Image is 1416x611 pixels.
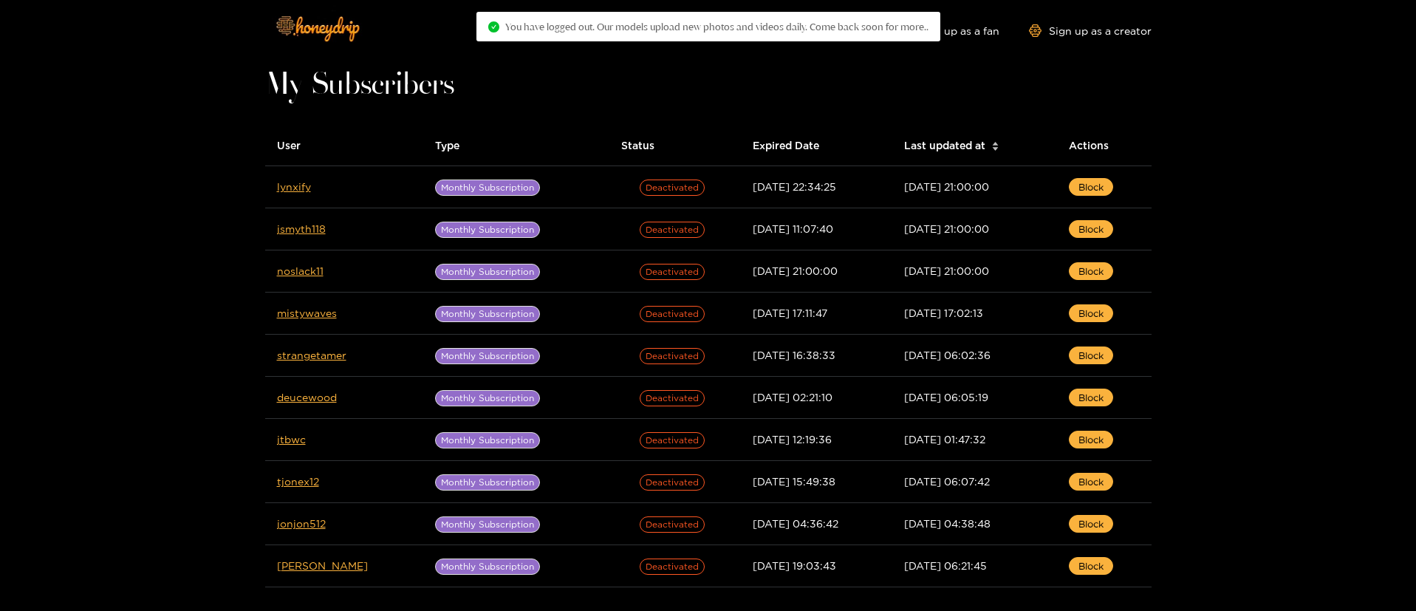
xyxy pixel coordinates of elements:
button: Block [1069,473,1113,491]
span: Block [1078,390,1104,405]
span: Deactivated [640,222,705,238]
span: [DATE] 06:05:19 [904,392,988,403]
a: jonjon512 [277,518,326,529]
span: Monthly Subscription [435,516,540,533]
span: Last updated at [904,137,985,154]
button: Block [1069,389,1113,406]
span: [DATE] 02:21:10 [753,392,832,403]
a: Sign up as a creator [1029,24,1152,37]
span: [DATE] 06:21:45 [904,560,987,571]
button: Block [1069,347,1113,364]
span: You have logged out. Our models upload new photos and videos daily. Come back soon for more.. [505,21,928,33]
span: [DATE] 22:34:25 [753,181,836,192]
span: [DATE] 06:02:36 [904,349,991,361]
span: Block [1078,559,1104,573]
span: check-circle [488,21,499,33]
span: [DATE] 12:19:36 [753,434,832,445]
button: Block [1069,304,1113,322]
span: Block [1078,474,1104,489]
span: Monthly Subscription [435,306,540,322]
a: tjonex12 [277,476,319,487]
a: deucewood [277,392,337,403]
span: [DATE] 17:02:13 [904,307,983,318]
a: jsmyth118 [277,223,326,234]
span: Monthly Subscription [435,390,540,406]
span: Block [1078,264,1104,279]
button: Block [1069,178,1113,196]
span: Block [1078,348,1104,363]
th: Expired Date [741,126,892,166]
span: [DATE] 21:00:00 [904,265,989,276]
span: Block [1078,180,1104,194]
span: Monthly Subscription [435,559,540,575]
span: Block [1078,306,1104,321]
span: Deactivated [640,474,705,491]
button: Block [1069,220,1113,238]
span: [DATE] 15:49:38 [753,476,835,487]
button: Block [1069,515,1113,533]
a: strangetamer [277,349,346,361]
span: [DATE] 01:47:32 [904,434,985,445]
th: Status [609,126,740,166]
span: [DATE] 16:38:33 [753,349,835,361]
a: lynxify [277,181,311,192]
span: Monthly Subscription [435,432,540,448]
button: Block [1069,557,1113,575]
a: [PERSON_NAME] [277,560,368,571]
button: Block [1069,431,1113,448]
span: Deactivated [640,390,705,406]
a: Sign up as a fan [898,24,999,37]
a: mistywaves [277,307,337,318]
span: Block [1078,516,1104,531]
span: [DATE] 04:38:48 [904,518,991,529]
span: [DATE] 21:00:00 [904,181,989,192]
span: Block [1078,222,1104,236]
span: [DATE] 11:07:40 [753,223,833,234]
span: [DATE] 21:00:00 [753,265,838,276]
span: Deactivated [640,559,705,575]
span: Monthly Subscription [435,474,540,491]
span: caret-down [991,145,999,153]
span: [DATE] 17:11:47 [753,307,827,318]
span: Deactivated [640,180,705,196]
span: Monthly Subscription [435,180,540,196]
span: Deactivated [640,306,705,322]
span: caret-up [991,140,999,148]
h1: My Subscribers [265,75,1152,96]
a: noslack11 [277,265,324,276]
th: Actions [1057,126,1152,166]
span: [DATE] 06:07:42 [904,476,990,487]
th: User [265,126,424,166]
span: Monthly Subscription [435,222,540,238]
span: Deactivated [640,264,705,280]
span: Monthly Subscription [435,348,540,364]
span: Deactivated [640,348,705,364]
th: Type [423,126,609,166]
span: [DATE] 04:36:42 [753,518,838,529]
a: jtbwc [277,434,306,445]
span: [DATE] 19:03:43 [753,560,836,571]
span: Deactivated [640,432,705,448]
span: [DATE] 21:00:00 [904,223,989,234]
span: Block [1078,432,1104,447]
span: Monthly Subscription [435,264,540,280]
span: Deactivated [640,516,705,533]
button: Block [1069,262,1113,280]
